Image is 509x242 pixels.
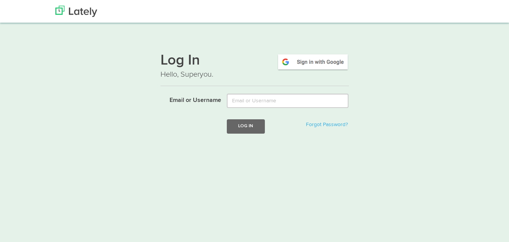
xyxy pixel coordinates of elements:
[160,69,349,80] p: Hello, Superyou.
[155,94,222,105] label: Email or Username
[227,119,264,133] button: Log In
[160,53,349,69] h1: Log In
[277,53,349,71] img: google-signin.png
[227,94,349,108] input: Email or Username
[55,6,97,17] img: Lately
[306,122,348,127] a: Forgot Password?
